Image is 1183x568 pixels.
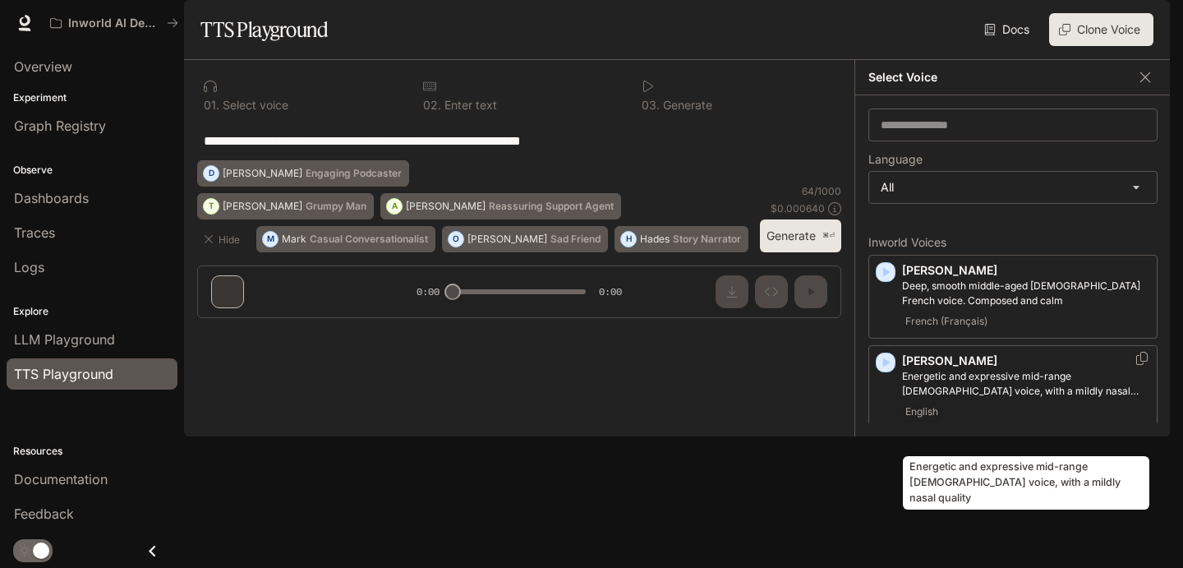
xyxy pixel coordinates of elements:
button: Copy Voice ID [1134,352,1150,365]
button: All workspaces [43,7,186,39]
button: D[PERSON_NAME]Engaging Podcaster [197,160,409,187]
div: Energetic and expressive mid-range [DEMOGRAPHIC_DATA] voice, with a mildly nasal quality [903,456,1149,510]
p: Mark [282,234,306,244]
p: [PERSON_NAME] [223,169,302,178]
button: T[PERSON_NAME]Grumpy Man [197,193,374,219]
p: Enter text [441,99,497,111]
p: [PERSON_NAME] [902,262,1150,279]
p: [PERSON_NAME] [902,353,1150,369]
button: O[PERSON_NAME]Sad Friend [442,226,608,252]
button: Hide [197,226,250,252]
p: Inworld AI Demos [68,16,160,30]
p: 0 3 . [642,99,660,111]
p: Inworld Voices [868,237,1158,248]
p: [PERSON_NAME] [406,201,486,211]
p: Story Narrator [673,234,741,244]
button: Clone Voice [1049,13,1153,46]
p: Generate [660,99,712,111]
p: Language [868,154,923,165]
p: Grumpy Man [306,201,366,211]
p: [PERSON_NAME] [467,234,547,244]
div: All [869,172,1157,203]
p: Casual Conversationalist [310,234,428,244]
div: M [263,226,278,252]
p: 0 2 . [423,99,441,111]
div: O [449,226,463,252]
p: [PERSON_NAME] [223,201,302,211]
p: Energetic and expressive mid-range male voice, with a mildly nasal quality [902,369,1150,399]
p: Sad Friend [550,234,601,244]
a: Docs [981,13,1036,46]
p: Select voice [219,99,288,111]
button: A[PERSON_NAME]Reassuring Support Agent [380,193,621,219]
div: T [204,193,219,219]
h1: TTS Playground [200,13,328,46]
p: 64 / 1000 [802,184,841,198]
p: Engaging Podcaster [306,169,402,178]
span: English [902,402,941,422]
p: 0 1 . [204,99,219,111]
div: H [621,226,636,252]
div: A [387,193,402,219]
div: D [204,160,219,187]
p: Deep, smooth middle-aged male French voice. Composed and calm [902,279,1150,308]
button: HHadesStory Narrator [615,226,748,252]
p: ⌘⏎ [822,231,835,241]
p: Hades [640,234,670,244]
span: French (Français) [902,312,991,331]
button: Generate⌘⏎ [760,219,841,253]
button: MMarkCasual Conversationalist [256,226,435,252]
p: Reassuring Support Agent [489,201,614,211]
